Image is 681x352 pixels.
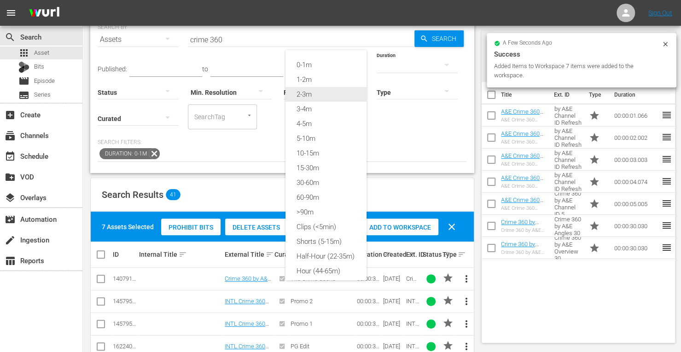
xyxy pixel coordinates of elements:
[285,131,367,146] div: 5-10m
[285,219,367,234] div: Clips (<5min)
[285,58,367,72] div: 0-1m
[285,264,367,278] div: Hour (44-65m)
[285,234,367,249] div: Shorts (5-15m)
[285,87,367,102] div: 2-3m
[285,190,367,205] div: 60-90m
[285,249,367,264] div: Half-Hour (22-35m)
[285,116,367,131] div: 4-5m
[285,175,367,190] div: 30-60m
[285,161,367,175] div: 15-30m
[285,146,367,161] div: 10-15m
[285,72,367,87] div: 1-2m
[285,102,367,116] div: 3-4m
[285,205,367,219] div: >90m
